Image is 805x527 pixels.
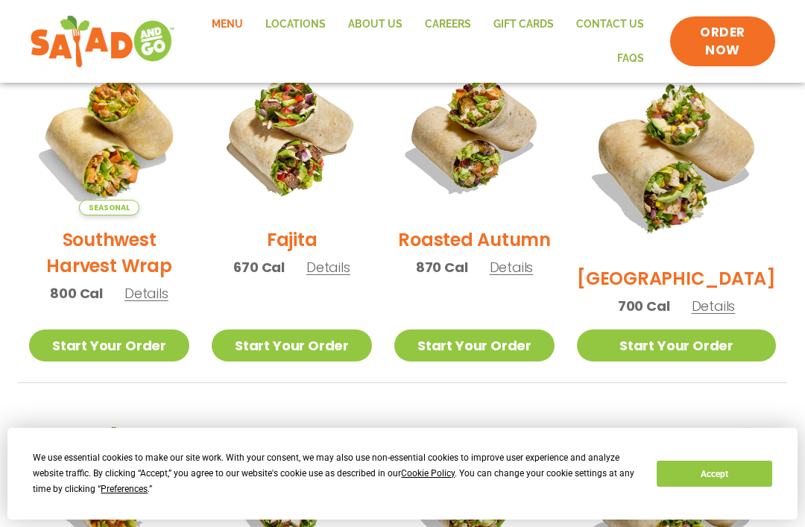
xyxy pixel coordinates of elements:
[490,258,534,277] span: Details
[692,297,736,315] span: Details
[577,265,776,291] h2: [GEOGRAPHIC_DATA]
[482,7,565,42] a: GIFT CARDS
[267,227,318,253] h2: Fajita
[124,284,168,303] span: Details
[398,227,551,253] h2: Roasted Autumn
[306,258,350,277] span: Details
[233,257,285,277] span: 670 Cal
[7,428,798,520] div: Cookie Consent Prompt
[618,296,670,316] span: 700 Cal
[670,16,775,67] a: ORDER NOW
[394,55,555,215] img: Product photo for Roasted Autumn Wrap
[401,468,455,479] span: Cookie Policy
[50,283,103,303] span: 800 Cal
[577,329,776,362] a: Start Your Order
[33,450,639,497] div: We use essential cookies to make our site work. With your consent, we may also use non-essential ...
[565,7,655,42] a: Contact Us
[212,55,372,215] img: Product photo for Fajita Wrap
[254,7,337,42] a: Locations
[685,24,760,60] span: ORDER NOW
[212,329,372,362] a: Start Your Order
[337,7,414,42] a: About Us
[29,55,189,215] img: Product photo for Southwest Harvest Wrap
[414,7,482,42] a: Careers
[416,257,468,277] span: 870 Cal
[30,12,175,72] img: new-SAG-logo-768×292
[606,42,655,76] a: FAQs
[201,7,254,42] a: Menu
[101,484,148,494] span: Preferences
[394,329,555,362] a: Start Your Order
[29,329,189,362] a: Start Your Order
[29,227,189,279] h2: Southwest Harvest Wrap
[79,200,139,215] span: Seasonal
[577,55,776,254] img: Product photo for BBQ Ranch Wrap
[657,461,771,487] button: Accept
[190,7,656,75] nav: Menu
